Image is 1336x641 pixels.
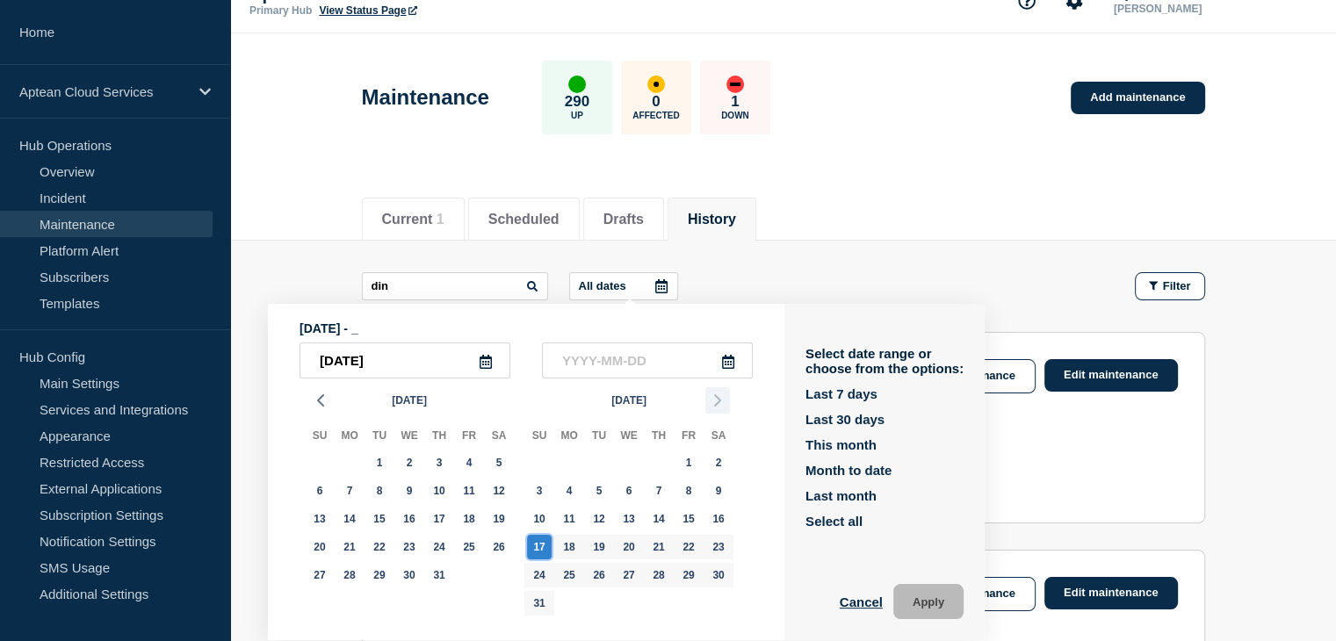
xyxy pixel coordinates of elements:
[385,387,434,414] button: [DATE]
[805,437,877,452] button: This month
[300,342,510,378] input: YYYY-MM-DD
[382,212,444,227] button: Current 1
[362,272,548,300] input: Search maintenances
[319,4,416,17] a: View Status Page
[527,479,552,503] div: Sunday, Aug 3, 2025
[457,507,481,531] div: Friday, Jul 18, 2025
[611,387,646,414] span: [DATE]
[337,535,362,559] div: Monday, Jul 21, 2025
[437,212,444,227] span: 1
[1044,359,1178,392] a: Edit maintenance
[397,507,422,531] div: Wednesday, Jul 16, 2025
[487,535,511,559] div: Saturday, Jul 26, 2025
[604,387,654,414] button: [DATE]
[676,507,701,531] div: Friday, Aug 15, 2025
[487,479,511,503] div: Saturday, Jul 12, 2025
[394,426,424,449] div: We
[805,386,877,401] button: Last 7 days
[367,535,392,559] div: Tuesday, Jul 22, 2025
[646,479,671,503] div: Thursday, Aug 7, 2025
[337,507,362,531] div: Monday, Jul 14, 2025
[587,479,611,503] div: Tuesday, Aug 5, 2025
[805,346,964,376] p: Select date range or choose from the options:
[652,93,660,111] p: 0
[457,450,481,475] div: Friday, Jul 4, 2025
[644,426,674,449] div: Th
[337,479,362,503] div: Monday, Jul 7, 2025
[726,76,744,93] div: down
[427,535,451,559] div: Thursday, Jul 24, 2025
[305,426,335,449] div: Su
[427,507,451,531] div: Thursday, Jul 17, 2025
[805,412,885,427] button: Last 30 days
[614,426,644,449] div: We
[688,212,736,227] button: History
[365,426,394,449] div: Tu
[557,479,581,503] div: Monday, Aug 4, 2025
[1071,82,1204,114] a: Add maintenance
[249,4,312,17] p: Primary Hub
[647,76,665,93] div: affected
[397,563,422,587] div: Wednesday, Jul 30, 2025
[557,563,581,587] div: Monday, Aug 25, 2025
[805,514,863,529] button: Select all
[731,93,739,111] p: 1
[367,450,392,475] div: Tuesday, Jul 1, 2025
[557,507,581,531] div: Monday, Aug 11, 2025
[457,535,481,559] div: Friday, Jul 25, 2025
[397,535,422,559] div: Wednesday, Jul 23, 2025
[674,426,704,449] div: Fr
[542,342,753,378] input: YYYY-MM-DD
[427,450,451,475] div: Thursday, Jul 3, 2025
[706,535,731,559] div: Saturday, Aug 23, 2025
[603,212,644,227] button: Drafts
[487,507,511,531] div: Saturday, Jul 19, 2025
[646,507,671,531] div: Thursday, Aug 14, 2025
[646,535,671,559] div: Thursday, Aug 21, 2025
[335,426,365,449] div: Mo
[706,479,731,503] div: Saturday, Aug 9, 2025
[362,85,489,110] h1: Maintenance
[307,479,332,503] div: Sunday, Jul 6, 2025
[367,479,392,503] div: Tuesday, Jul 8, 2025
[706,450,731,475] div: Saturday, Aug 2, 2025
[19,84,188,99] p: Aptean Cloud Services
[706,507,731,531] div: Saturday, Aug 16, 2025
[569,272,678,300] button: All dates
[617,535,641,559] div: Wednesday, Aug 20, 2025
[1163,279,1191,292] span: Filter
[300,321,753,335] p: [DATE] - _
[427,479,451,503] div: Thursday, Jul 10, 2025
[527,563,552,587] div: Sunday, Aug 24, 2025
[1135,272,1205,300] button: Filter
[397,479,422,503] div: Wednesday, Jul 9, 2025
[557,535,581,559] div: Monday, Aug 18, 2025
[454,426,484,449] div: Fr
[565,93,589,111] p: 290
[527,507,552,531] div: Sunday, Aug 10, 2025
[840,584,883,619] button: Cancel
[488,212,560,227] button: Scheduled
[367,563,392,587] div: Tuesday, Jul 29, 2025
[676,535,701,559] div: Friday, Aug 22, 2025
[337,563,362,587] div: Monday, Jul 28, 2025
[676,479,701,503] div: Friday, Aug 8, 2025
[893,584,964,619] button: Apply
[617,563,641,587] div: Wednesday, Aug 27, 2025
[587,535,611,559] div: Tuesday, Aug 19, 2025
[579,279,626,292] p: All dates
[676,563,701,587] div: Friday, Aug 29, 2025
[706,563,731,587] div: Saturday, Aug 30, 2025
[424,426,454,449] div: Th
[427,563,451,587] div: Thursday, Jul 31, 2025
[457,479,481,503] div: Friday, Jul 11, 2025
[484,426,514,449] div: Sa
[527,591,552,616] div: Sunday, Aug 31, 2025
[676,450,701,475] div: Friday, Aug 1, 2025
[1044,577,1178,609] a: Edit maintenance
[617,507,641,531] div: Wednesday, Aug 13, 2025
[392,387,427,414] span: [DATE]
[805,463,892,478] button: Month to date
[527,535,552,559] div: Sunday, Aug 17, 2025
[571,111,583,120] p: Up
